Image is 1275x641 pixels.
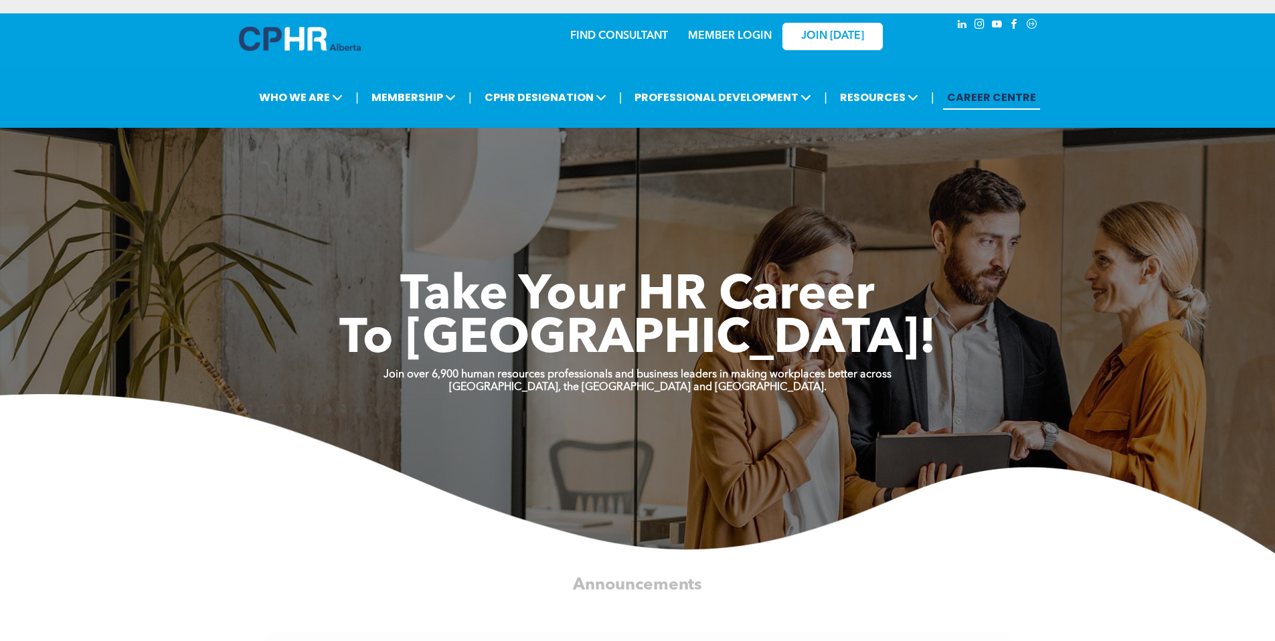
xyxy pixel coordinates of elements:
[255,85,347,110] span: WHO WE ARE
[836,85,922,110] span: RESOURCES
[972,17,987,35] a: instagram
[469,84,472,111] li: |
[355,84,359,111] li: |
[955,17,970,35] a: linkedin
[573,577,701,593] span: Announcements
[931,84,934,111] li: |
[619,84,622,111] li: |
[481,85,610,110] span: CPHR DESIGNATION
[824,84,827,111] li: |
[630,85,815,110] span: PROFESSIONAL DEVELOPMENT
[367,85,460,110] span: MEMBERSHIP
[400,272,875,320] span: Take Your HR Career
[239,27,361,51] img: A blue and white logo for cp alberta
[384,369,891,380] strong: Join over 6,900 human resources professionals and business leaders in making workplaces better ac...
[801,30,864,43] span: JOIN [DATE]
[1025,17,1039,35] a: Social network
[990,17,1005,35] a: youtube
[339,316,936,364] span: To [GEOGRAPHIC_DATA]!
[782,23,883,50] a: JOIN [DATE]
[1007,17,1022,35] a: facebook
[688,31,772,41] a: MEMBER LOGIN
[449,382,827,393] strong: [GEOGRAPHIC_DATA], the [GEOGRAPHIC_DATA] and [GEOGRAPHIC_DATA].
[570,31,668,41] a: FIND CONSULTANT
[943,85,1040,110] a: CAREER CENTRE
